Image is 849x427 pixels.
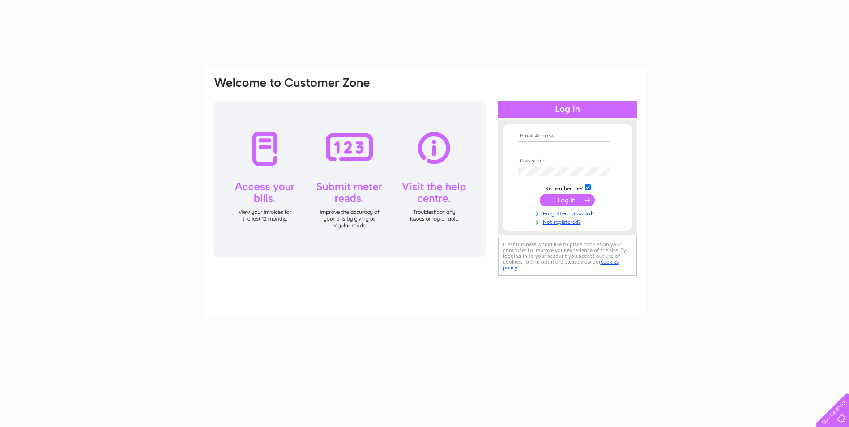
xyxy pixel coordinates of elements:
[518,217,619,226] a: Not registered?
[540,194,595,206] input: Submit
[516,158,619,164] th: Password:
[516,183,619,192] td: Remember me?
[498,237,637,276] div: Clear Business would like to place cookies on your computer to improve your experience of the sit...
[516,133,619,139] th: Email Address:
[518,209,619,217] a: Forgotten password?
[503,259,619,271] a: cookies policy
